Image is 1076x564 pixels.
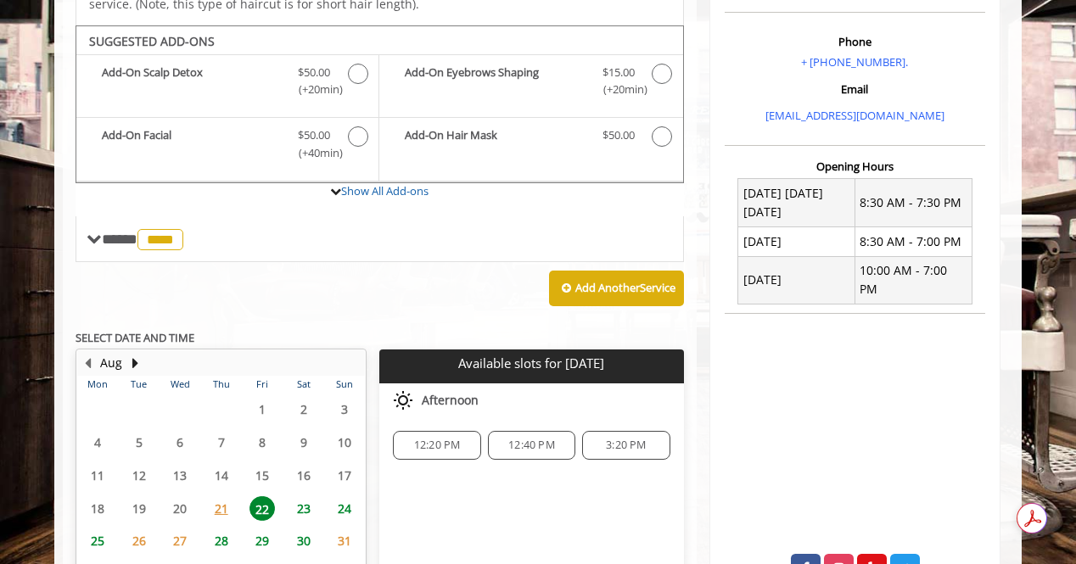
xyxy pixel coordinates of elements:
[298,126,330,144] span: $50.00
[242,376,283,393] th: Fri
[242,525,283,558] td: Select day29
[725,160,985,172] h3: Opening Hours
[405,64,585,99] b: Add-On Eyebrows Shaping
[209,528,234,553] span: 28
[332,496,357,521] span: 24
[729,36,981,47] h3: Phone
[341,183,429,198] a: Show All Add-ons
[738,179,855,227] td: [DATE] [DATE] [DATE]
[289,81,339,98] span: (+20min )
[332,528,357,553] span: 31
[508,438,555,452] span: 12:40 PM
[167,528,193,553] span: 27
[388,64,674,103] label: Add-On Eyebrows Shaping
[291,496,317,521] span: 23
[291,528,317,553] span: 30
[386,356,676,371] p: Available slots for [DATE]
[76,330,194,345] b: SELECT DATE AND TIME
[118,525,159,558] td: Select day26
[393,431,480,460] div: 12:20 PM
[606,438,646,452] span: 3:20 PM
[388,126,674,151] label: Add-On Hair Mask
[77,376,118,393] th: Mon
[549,271,684,306] button: Add AnotherService
[118,376,159,393] th: Tue
[765,108,944,123] a: [EMAIL_ADDRESS][DOMAIN_NAME]
[405,126,585,147] b: Add-On Hair Mask
[249,496,275,521] span: 22
[200,376,241,393] th: Thu
[85,64,370,103] label: Add-On Scalp Detox
[200,492,241,525] td: Select day21
[738,227,855,256] td: [DATE]
[128,354,142,372] button: Next Month
[283,376,323,393] th: Sat
[89,33,215,49] b: SUGGESTED ADD-ONS
[729,83,981,95] h3: Email
[593,81,643,98] span: (+20min )
[160,525,200,558] td: Select day27
[102,126,281,162] b: Add-On Facial
[855,179,972,227] td: 8:30 AM - 7:30 PM
[249,528,275,553] span: 29
[414,438,461,452] span: 12:20 PM
[855,256,972,304] td: 10:00 AM - 7:00 PM
[160,376,200,393] th: Wed
[100,354,122,372] button: Aug
[85,528,110,553] span: 25
[582,431,670,460] div: 3:20 PM
[602,126,635,144] span: $50.00
[77,525,118,558] td: Select day25
[602,64,635,81] span: $15.00
[324,376,366,393] th: Sun
[324,492,366,525] td: Select day24
[209,496,234,521] span: 21
[85,126,370,166] label: Add-On Facial
[298,64,330,81] span: $50.00
[126,528,152,553] span: 26
[575,280,675,295] b: Add Another Service
[289,144,339,162] span: (+40min )
[324,525,366,558] td: Select day31
[283,525,323,558] td: Select day30
[488,431,575,460] div: 12:40 PM
[283,492,323,525] td: Select day23
[855,227,972,256] td: 8:30 AM - 7:00 PM
[76,25,684,183] div: The Made Man Haircut And Beard Trim Add-onS
[200,525,241,558] td: Select day28
[81,354,94,372] button: Previous Month
[801,54,908,70] a: + [PHONE_NUMBER].
[242,492,283,525] td: Select day22
[422,394,479,407] span: Afternoon
[738,256,855,304] td: [DATE]
[393,390,413,410] img: afternoon slots
[102,64,281,99] b: Add-On Scalp Detox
